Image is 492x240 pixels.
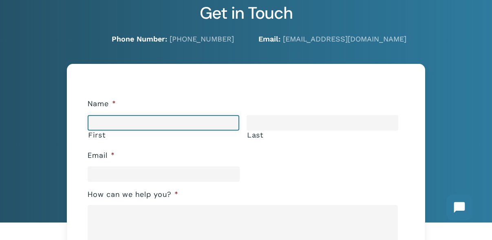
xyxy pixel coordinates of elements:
[33,3,459,23] h2: Get in Touch
[258,35,280,43] strong: Email:
[438,186,481,229] iframe: Chatbot
[88,131,239,139] label: First
[247,131,398,139] label: Last
[88,190,179,199] label: How can we help you?
[112,35,167,43] strong: Phone Number:
[283,35,406,43] a: [EMAIL_ADDRESS][DOMAIN_NAME]
[88,99,116,109] label: Name
[88,151,115,160] label: Email
[170,35,234,43] a: [PHONE_NUMBER]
